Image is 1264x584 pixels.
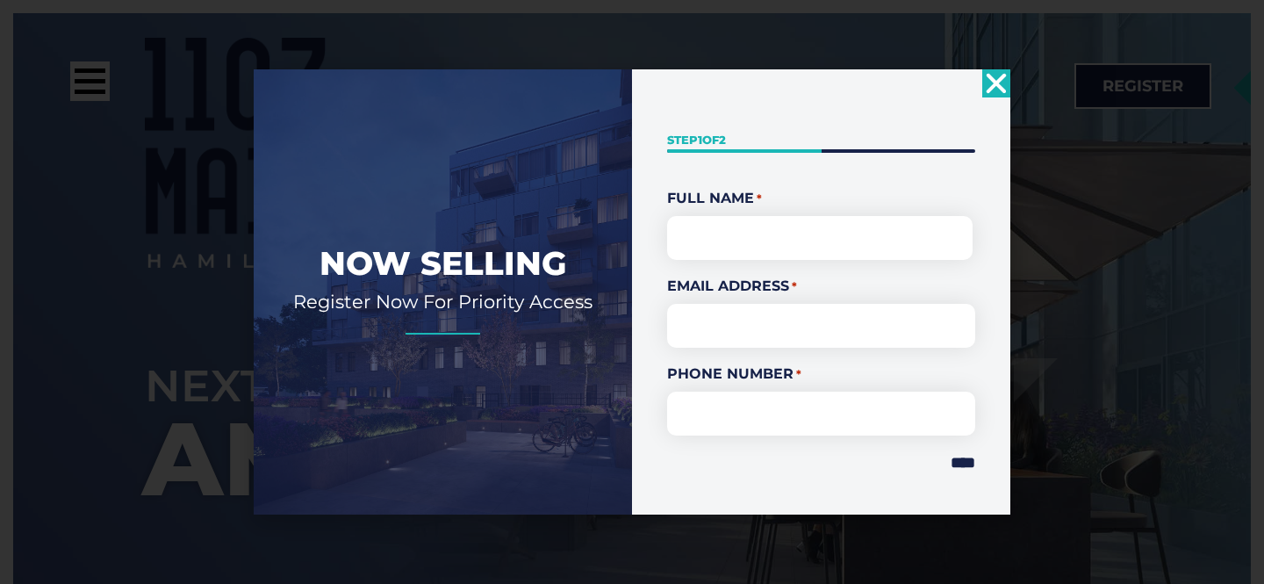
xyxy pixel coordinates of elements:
span: 1 [698,133,702,147]
legend: Full Name [667,188,975,209]
a: Close [982,69,1010,97]
span: 2 [719,133,726,147]
p: Step of [667,132,975,148]
h2: Register Now For Priority Access [280,290,606,314]
label: Email Address [667,276,975,297]
label: Phone Number [667,364,975,385]
h2: Now Selling [280,242,606,285]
